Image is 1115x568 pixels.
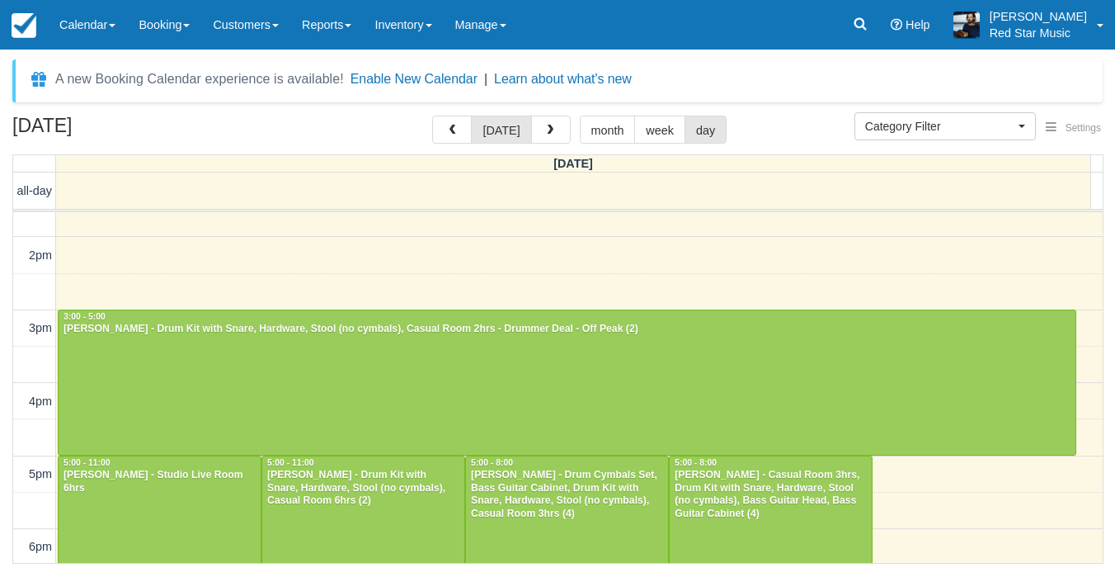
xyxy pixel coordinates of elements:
[29,395,52,408] span: 4pm
[470,469,664,522] div: [PERSON_NAME] - Drum Cymbals Set, Bass Guitar Cabinet, Drum Kit with Snare, Hardware, Stool (no c...
[953,12,980,38] img: A1
[29,540,52,553] span: 6pm
[891,19,902,31] i: Help
[471,458,513,467] span: 5:00 - 8:00
[64,312,106,321] span: 3:00 - 5:00
[350,71,478,88] button: Enable New Calendar
[29,248,52,262] span: 2pm
[58,310,1076,456] a: 3:00 - 5:00[PERSON_NAME] - Drum Kit with Snare, Hardware, Stool (no cymbals), Casual Room 2hrs - ...
[484,72,487,86] span: |
[471,116,531,144] button: [DATE]
[63,469,256,495] div: [PERSON_NAME] - Studio Live Room 6hrs
[29,321,52,334] span: 3pm
[674,469,868,522] div: [PERSON_NAME] - Casual Room 3hrs, Drum Kit with Snare, Hardware, Stool (no cymbals), Bass Guitar ...
[580,116,636,144] button: month
[12,116,221,146] h2: [DATE]
[29,467,52,480] span: 5pm
[906,18,930,31] span: Help
[266,469,460,509] div: [PERSON_NAME] - Drum Kit with Snare, Hardware, Stool (no cymbals), Casual Room 6hrs (2)
[634,116,685,144] button: week
[675,458,717,467] span: 5:00 - 8:00
[55,69,344,89] div: A new Booking Calendar experience is available!
[990,8,1087,25] p: [PERSON_NAME]
[1066,122,1101,134] span: Settings
[1036,116,1111,140] button: Settings
[12,13,36,38] img: checkfront-main-nav-mini-logo.png
[865,118,1014,135] span: Category Filter
[685,116,727,144] button: day
[990,25,1087,41] p: Red Star Music
[553,157,593,170] span: [DATE]
[17,184,52,197] span: all-day
[854,112,1036,140] button: Category Filter
[63,323,1071,336] div: [PERSON_NAME] - Drum Kit with Snare, Hardware, Stool (no cymbals), Casual Room 2hrs - Drummer Dea...
[64,458,111,467] span: 5:00 - 11:00
[494,72,632,86] a: Learn about what's new
[267,458,314,467] span: 5:00 - 11:00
